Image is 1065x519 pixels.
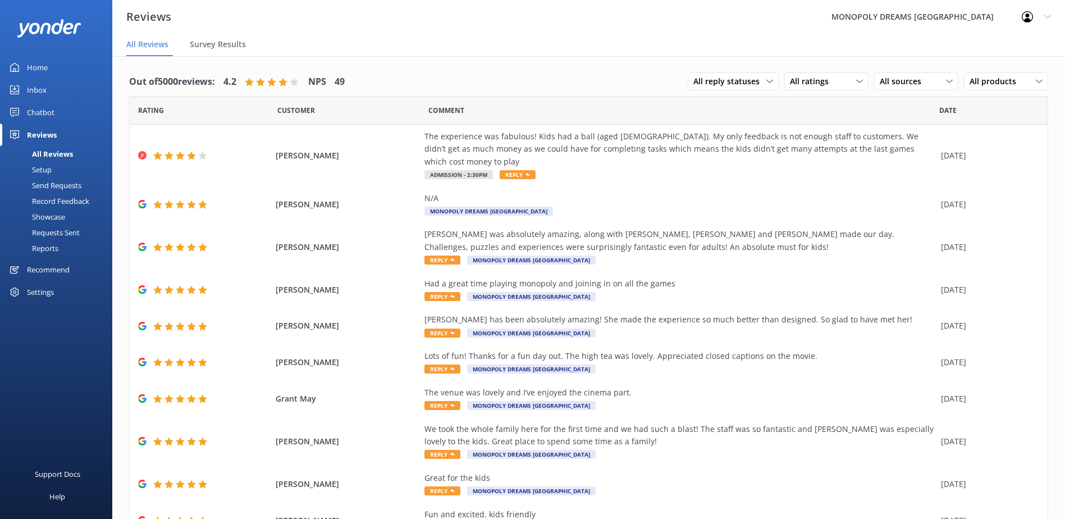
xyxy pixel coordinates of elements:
span: All sources [880,75,928,88]
div: We took the whole family here for the first time and we had such a blast! The staff was so fantas... [424,423,935,448]
div: Support Docs [35,463,80,485]
div: [DATE] [941,241,1034,253]
h4: 4.2 [223,75,236,89]
div: [PERSON_NAME] has been absolutely amazing! She made the experience so much better than designed. ... [424,313,935,326]
div: Requests Sent [7,225,80,240]
span: All ratings [790,75,835,88]
a: Showcase [7,209,112,225]
span: Reply [424,292,460,301]
a: Requests Sent [7,225,112,240]
span: Date [939,105,957,116]
div: Showcase [7,209,65,225]
span: [PERSON_NAME] [276,198,419,211]
div: [DATE] [941,198,1034,211]
div: Send Requests [7,177,81,193]
span: [PERSON_NAME] [276,356,419,368]
a: Setup [7,162,112,177]
div: Inbox [27,79,47,101]
span: MONOPOLY DREAMS [GEOGRAPHIC_DATA] [424,207,553,216]
span: Reply [424,256,460,265]
div: Had a great time playing monopoly and joining in on all the games [424,277,935,290]
div: [DATE] [941,356,1034,368]
h4: 49 [335,75,345,89]
div: Settings [27,281,54,303]
h4: NPS [308,75,326,89]
div: N/A [424,192,935,204]
div: Home [27,56,48,79]
div: Chatbot [27,101,54,124]
div: [DATE] [941,149,1034,162]
span: MONOPOLY DREAMS [GEOGRAPHIC_DATA] [467,365,596,374]
span: [PERSON_NAME] [276,435,419,448]
div: Recommend [27,258,70,281]
span: Reply [424,329,460,338]
span: Reply [424,486,460,495]
div: Great for the kids [424,472,935,484]
a: All Reviews [7,146,112,162]
span: Admission - 2:30pm [424,170,493,179]
span: Reply [424,450,460,459]
div: [DATE] [941,320,1034,332]
span: All products [970,75,1023,88]
span: Grant May [276,393,419,405]
span: Date [277,105,315,116]
span: All Reviews [126,39,168,50]
span: [PERSON_NAME] [276,478,419,490]
div: Record Feedback [7,193,89,209]
div: Reports [7,240,58,256]
span: [PERSON_NAME] [276,284,419,296]
span: Survey Results [190,39,246,50]
div: [DATE] [941,393,1034,405]
span: MONOPOLY DREAMS [GEOGRAPHIC_DATA] [467,401,596,410]
span: Reply [424,401,460,410]
div: [PERSON_NAME] was absolutely amazing, along with [PERSON_NAME], [PERSON_NAME] and [PERSON_NAME] m... [424,228,935,253]
div: [DATE] [941,435,1034,448]
span: [PERSON_NAME] [276,320,419,332]
a: Send Requests [7,177,112,193]
span: [PERSON_NAME] [276,149,419,162]
div: All Reviews [7,146,73,162]
div: Reviews [27,124,57,146]
div: Setup [7,162,52,177]
div: The venue was lovely and I’ve enjoyed the cinema part. [424,386,935,399]
span: Date [138,105,164,116]
div: Lots of fun! Thanks for a fun day out. The high tea was lovely. Appreciated closed captions on th... [424,350,935,362]
img: yonder-white-logo.png [17,19,81,38]
span: MONOPOLY DREAMS [GEOGRAPHIC_DATA] [467,486,596,495]
span: MONOPOLY DREAMS [GEOGRAPHIC_DATA] [467,292,596,301]
span: All reply statuses [693,75,766,88]
div: [DATE] [941,478,1034,490]
span: MONOPOLY DREAMS [GEOGRAPHIC_DATA] [467,450,596,459]
div: Help [49,485,65,508]
span: Question [428,105,464,116]
div: The experience was fabulous! Kids had a ball (aged [DEMOGRAPHIC_DATA]). My only feedback is not e... [424,130,935,168]
h3: Reviews [126,8,171,26]
a: Reports [7,240,112,256]
span: MONOPOLY DREAMS [GEOGRAPHIC_DATA] [467,329,596,338]
span: Reply [500,170,536,179]
div: [DATE] [941,284,1034,296]
a: Record Feedback [7,193,112,209]
h4: Out of 5000 reviews: [129,75,215,89]
span: [PERSON_NAME] [276,241,419,253]
span: Reply [424,365,460,374]
span: MONOPOLY DREAMS [GEOGRAPHIC_DATA] [467,256,596,265]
